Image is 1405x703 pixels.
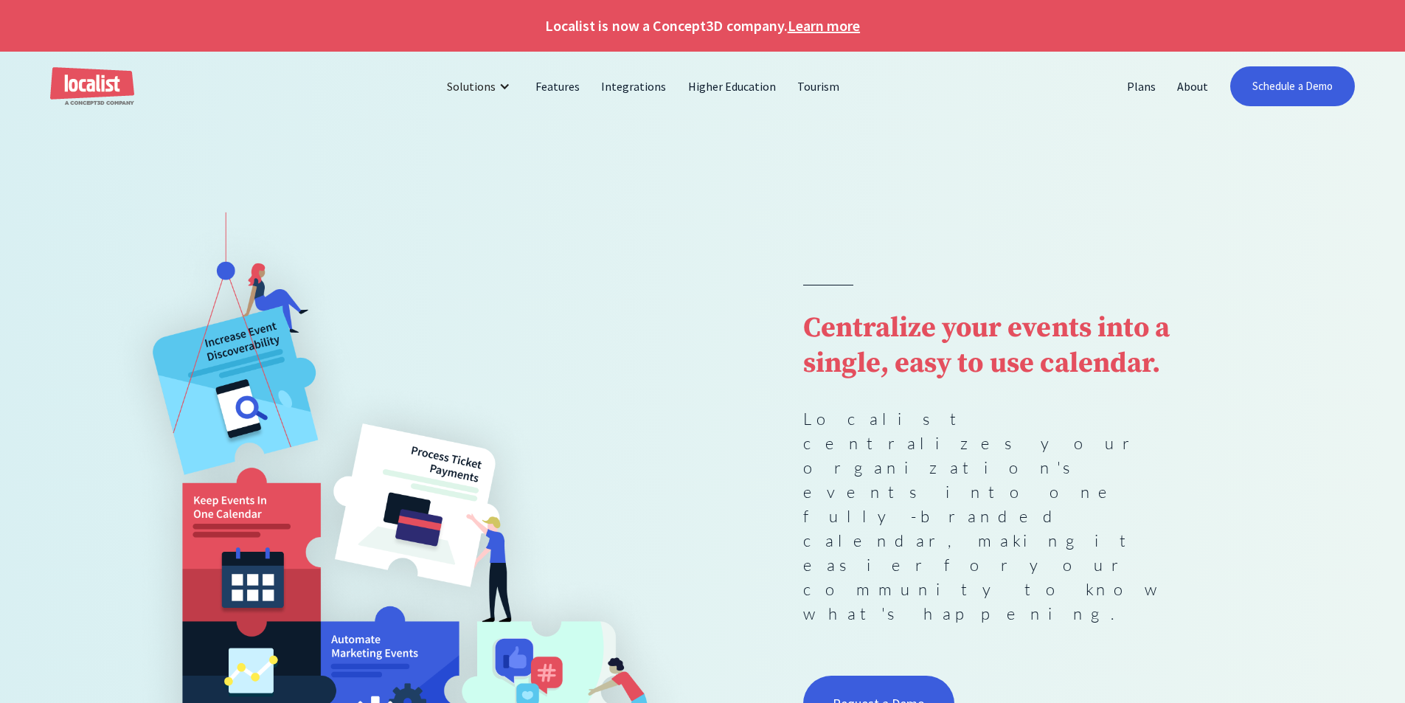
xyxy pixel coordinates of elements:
[525,69,591,104] a: Features
[678,69,788,104] a: Higher Education
[788,15,860,37] a: Learn more
[1167,69,1219,104] a: About
[591,69,677,104] a: Integrations
[50,67,134,106] a: home
[803,311,1170,381] strong: Centralize your events into a single, easy to use calendar.
[1230,66,1355,106] a: Schedule a Demo
[436,69,525,104] div: Solutions
[447,77,496,95] div: Solutions
[787,69,850,104] a: Tourism
[1117,69,1167,104] a: Plans
[803,406,1204,626] p: Localist centralizes your organization's events into one fully-branded calendar, making it easier...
